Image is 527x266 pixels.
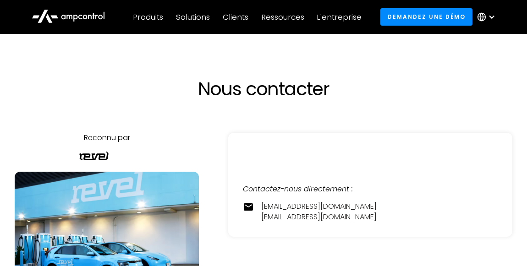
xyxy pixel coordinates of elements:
[223,12,248,22] div: Clients
[62,78,465,100] h1: Nous contacter
[176,12,210,22] div: Solutions
[317,12,362,22] div: L'entreprise
[380,8,472,25] a: Demandez une démo
[133,12,163,22] div: Produits
[243,184,498,194] div: Contactez-nous directement :
[261,201,377,212] a: [EMAIL_ADDRESS][DOMAIN_NAME]
[261,212,377,222] a: [EMAIL_ADDRESS][DOMAIN_NAME]
[261,12,304,22] div: Ressources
